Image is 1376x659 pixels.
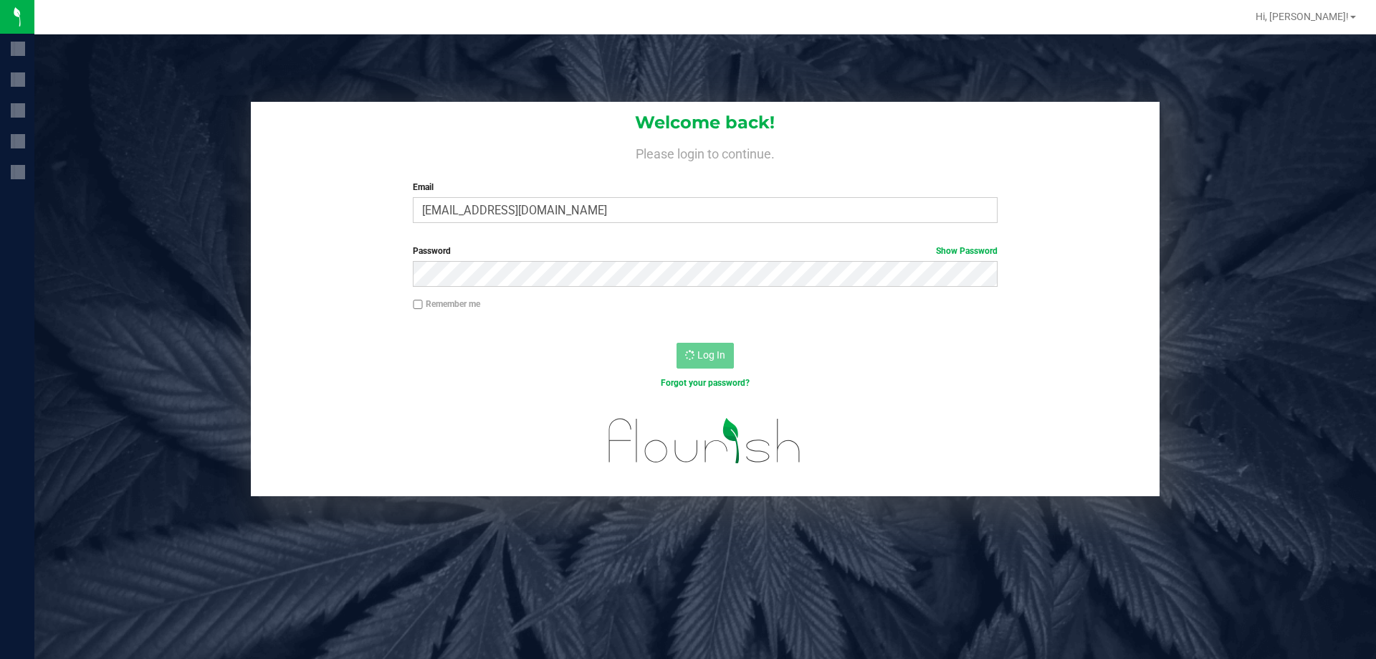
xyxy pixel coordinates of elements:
[413,246,451,256] span: Password
[413,181,997,194] label: Email
[697,349,725,361] span: Log In
[936,246,998,256] a: Show Password
[677,343,734,369] button: Log In
[413,300,423,310] input: Remember me
[413,298,480,310] label: Remember me
[251,113,1160,132] h1: Welcome back!
[661,378,750,388] a: Forgot your password?
[1256,11,1349,22] span: Hi, [PERSON_NAME]!
[251,143,1160,161] h4: Please login to continue.
[591,404,818,478] img: flourish_logo.svg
